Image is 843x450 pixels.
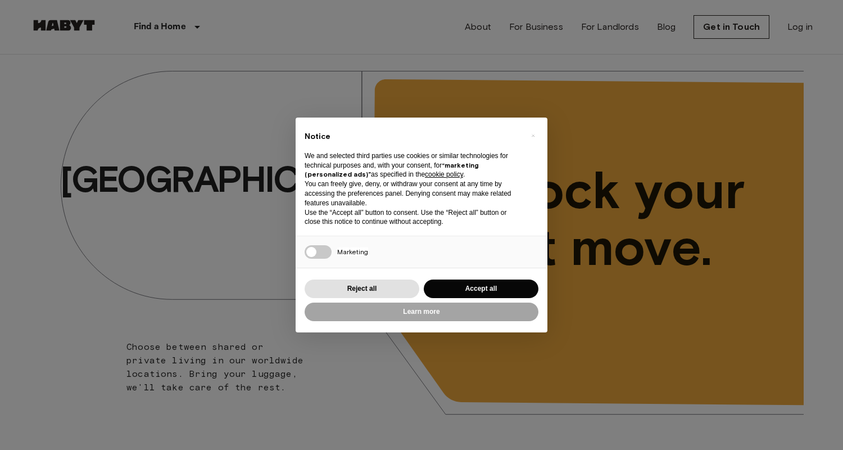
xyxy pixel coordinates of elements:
strong: “marketing (personalized ads)” [305,161,479,179]
span: Marketing [337,247,368,256]
p: You can freely give, deny, or withdraw your consent at any time by accessing the preferences pane... [305,179,520,208]
button: Learn more [305,303,538,321]
button: Reject all [305,280,419,298]
p: Use the “Accept all” button to consent. Use the “Reject all” button or close this notice to conti... [305,208,520,227]
button: Close this notice [524,127,542,145]
h2: Notice [305,131,520,142]
button: Accept all [424,280,538,298]
p: We and selected third parties use cookies or similar technologies for technical purposes and, wit... [305,151,520,179]
a: cookie policy [425,170,463,178]
span: × [531,129,535,142]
